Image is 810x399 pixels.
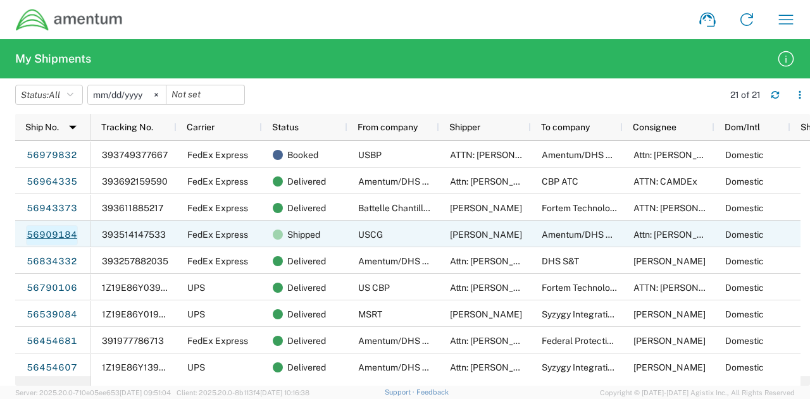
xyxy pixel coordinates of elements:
span: Domestic [725,203,764,213]
span: 393611885217 [102,203,163,213]
span: Amentum/DHS S&T [542,150,622,160]
span: Domestic [725,256,764,266]
span: 393692159590 [102,176,168,187]
span: Alex Sipos [633,309,706,319]
span: 1Z19E86Y0396747520 [102,283,199,293]
span: Syzygy Integration [542,362,618,372]
span: Delivered [287,248,326,274]
span: Consignee [633,122,676,132]
span: From company [358,122,418,132]
span: Domestic [725,176,764,187]
span: Domestic [725,362,764,372]
span: FedEx Express [187,336,248,346]
span: Ship No. [25,122,59,132]
span: USBP [358,150,382,160]
span: Domestic [725,309,764,319]
span: Alex Sipos [633,362,706,372]
span: All [49,90,60,100]
span: ATTN: CAMDEx [633,176,697,187]
span: Attn: Cullen Koons [450,256,542,266]
span: Attn: Cullen Koons [450,176,542,187]
span: CBP ATC [542,176,578,187]
span: FedEx Express [187,230,248,240]
span: Delivered [287,328,326,354]
span: Server: 2025.20.0-710e05ee653 [15,389,171,396]
span: UPS [187,283,205,293]
span: 1Z19E86Y0196006771 [102,309,196,319]
span: 393749377667 [102,150,168,160]
img: dyncorp [15,8,123,32]
a: 56979832 [26,145,78,166]
span: Brennen Coles [450,309,522,319]
span: Jeff Meyer [633,256,706,266]
span: MSRT [358,309,382,319]
span: Jarred Pennington [633,336,706,346]
span: Federal Protective Services [542,336,653,346]
span: [DATE] 09:51:04 [120,389,171,396]
span: Amentum/DHS S&T [358,336,439,346]
img: arrow-dropdown.svg [63,117,83,137]
button: Status:All [15,85,83,105]
span: Amentum/DHS S&T [358,176,439,187]
span: FedEx Express [187,150,248,160]
span: Amentum/DHS S&T [542,230,622,240]
span: Copyright © [DATE]-[DATE] Agistix Inc., All Rights Reserved [600,387,795,398]
span: 1Z19E86Y1394718653 [102,362,196,372]
span: Shipper [449,122,480,132]
a: 56943373 [26,199,78,219]
a: Feedback [416,388,449,396]
div: 21 of 21 [730,89,761,101]
span: Attn: Brandon Carter [633,150,726,160]
span: Jack Devins [450,203,522,213]
span: Delivered [287,168,326,195]
span: Attn: Cullen Koons [450,336,542,346]
span: 391977786713 [102,336,164,346]
span: Shipped [287,221,320,248]
span: Dom/Intl [725,122,760,132]
a: 56539084 [26,305,78,325]
span: Daniel Alati [450,230,522,240]
span: UPS [187,362,205,372]
span: [DATE] 10:16:38 [260,389,309,396]
span: Fortem Technologies [542,203,627,213]
span: Status [272,122,299,132]
span: Fortem Technologies [542,283,627,293]
a: Support [385,388,416,396]
span: USCG [358,230,383,240]
span: FedEx Express [187,176,248,187]
span: Carrier [187,122,215,132]
span: Booked [287,142,318,168]
span: Amentum/DHS S&T [358,362,439,372]
span: Syzygy Integration [542,309,618,319]
span: Domestic [725,230,764,240]
span: 393257882035 [102,256,168,266]
span: To company [541,122,590,132]
span: Domestic [725,283,764,293]
a: 56964335 [26,172,78,192]
span: Delivered [287,195,326,221]
a: 56790106 [26,278,78,298]
span: Delivered [287,301,326,328]
a: 56454681 [26,331,78,352]
a: 56834332 [26,252,78,272]
span: Domestic [725,150,764,160]
span: Tracking No. [101,122,153,132]
span: Attn: Cullen Koons [450,362,542,372]
span: 393514147533 [102,230,166,240]
span: ATTN: Harrison Smith [633,203,732,213]
h2: My Shipments [15,51,91,66]
span: FedEx Express [187,256,248,266]
a: 56454607 [26,358,78,378]
span: FedEx Express [187,203,248,213]
span: Attn: Cullen Koons [633,230,726,240]
span: DHS S&T [542,256,579,266]
span: Battelle Chantilly Office [358,203,456,213]
input: Not set [166,85,244,104]
span: Amentum/DHS S&T [358,256,439,266]
span: Attn: Rolando Ruiz [450,283,542,293]
span: ATTN: Kevin Wideman [633,283,732,293]
span: UPS [187,309,205,319]
span: Delivered [287,274,326,301]
span: Client: 2025.20.0-8b113f4 [177,389,309,396]
span: ATTN: Billy Ward [450,150,549,160]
